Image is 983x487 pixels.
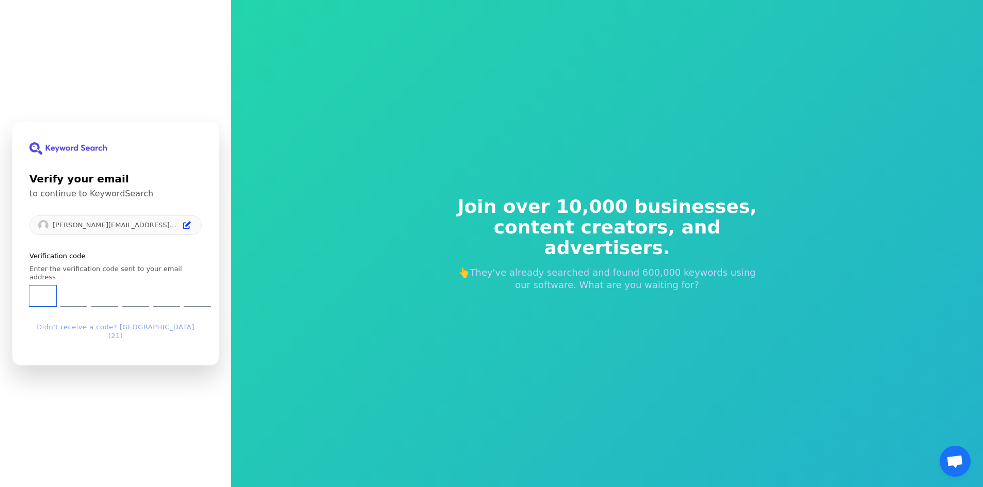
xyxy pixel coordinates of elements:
[29,189,202,199] p: to continue to KeywordSearch
[450,196,764,217] span: Join over 10,000 businesses,
[91,286,118,307] input: Digit 3
[181,219,193,231] button: Edit
[29,171,202,187] h1: Verify your email
[940,446,971,477] a: Open chat
[29,142,107,155] img: KeywordSearch
[60,286,87,307] input: Digit 2
[450,217,764,258] span: content creators, and advertisers.
[29,251,202,261] p: Verification code
[122,286,149,307] input: Digit 4
[184,286,211,307] input: Digit 6
[29,286,56,307] input: Enter verification code. Digit 1
[153,286,180,307] input: Digit 5
[29,264,202,281] p: Enter the verification code sent to your email address
[450,266,764,291] p: 👆They've already searched and found 600,000 keywords using our software. What are you waiting for?
[53,221,176,229] p: [PERSON_NAME][EMAIL_ADDRESS][DOMAIN_NAME]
